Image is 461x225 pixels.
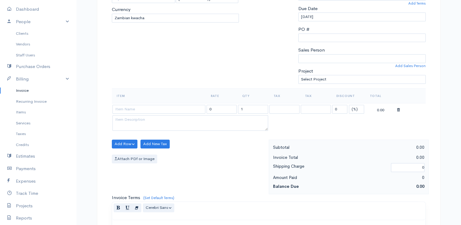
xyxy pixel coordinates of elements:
[298,5,317,12] label: Due Date
[112,6,130,13] label: Currency
[273,184,299,189] strong: Balance Due
[408,1,426,6] a: Add Terms
[365,88,396,103] th: Total
[298,47,325,54] label: Sales Person
[146,205,168,210] span: Cerebri Sans
[395,63,426,69] a: Add Sales Person
[112,88,206,103] th: Item
[140,140,170,148] button: Add New Tax
[298,12,426,21] input: dd-mm-yyyy
[349,154,427,161] div: 0.00
[416,184,424,189] span: 0.00
[269,88,300,103] th: Tax
[270,174,349,181] div: Amount Paid
[349,144,427,151] div: 0.00
[270,162,388,173] div: Shipping Charge
[349,174,427,181] div: 0
[112,140,138,148] button: Add Row
[270,144,349,151] div: Subtotal
[143,203,175,212] button: Font Family
[270,154,349,161] div: Invoice Total
[112,105,205,114] input: Item Name
[206,88,237,103] th: Rate
[114,203,123,212] button: Bold (CTRL+B)
[298,26,310,33] label: PO #
[366,105,396,113] div: 0.00
[123,203,132,212] button: Underline (CTRL+U)
[332,88,365,103] th: Discount
[237,88,269,103] th: Qty
[300,88,332,103] th: Tax
[143,195,174,200] a: (Set Default Terms)
[298,68,313,75] label: Project
[132,203,141,212] button: Remove Font Style (CTRL+\)
[112,155,157,163] label: Attach PDf or Image
[112,194,140,201] label: Invoice Terms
